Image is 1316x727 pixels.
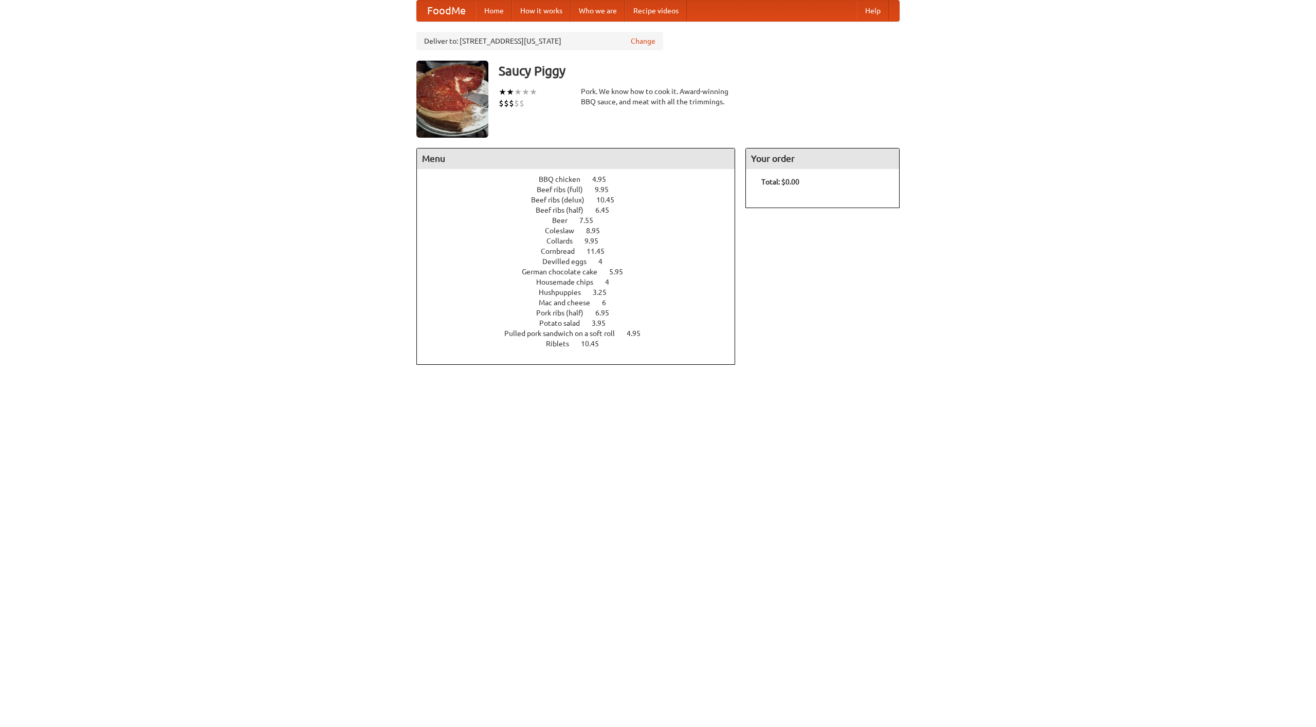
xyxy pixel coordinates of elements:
a: Beef ribs (delux) 10.45 [531,196,633,204]
a: How it works [512,1,571,21]
span: Beef ribs (full) [537,185,593,194]
span: 11.45 [587,247,615,255]
a: Coleslaw 8.95 [545,227,619,235]
span: 3.95 [592,319,616,327]
span: 6.45 [595,206,619,214]
span: 10.45 [596,196,625,204]
span: 10.45 [581,340,609,348]
a: Housemade chips 4 [536,278,628,286]
span: 5.95 [609,268,633,276]
span: 4.95 [592,175,616,183]
span: Beef ribs (delux) [531,196,595,204]
span: 6 [602,299,616,307]
div: Pork. We know how to cook it. Award-winning BBQ sauce, and meat with all the trimmings. [581,86,735,107]
li: ★ [506,86,514,98]
span: Potato salad [539,319,590,327]
a: Devilled eggs 4 [542,257,622,266]
a: German chocolate cake 5.95 [522,268,642,276]
a: Recipe videos [625,1,687,21]
span: Pulled pork sandwich on a soft roll [504,329,625,338]
h3: Saucy Piggy [499,61,900,81]
span: 9.95 [595,185,619,194]
a: Pulled pork sandwich on a soft roll 4.95 [504,329,660,338]
li: $ [514,98,519,109]
a: Beer 7.55 [552,216,612,225]
li: ★ [529,86,537,98]
li: $ [509,98,514,109]
span: Mac and cheese [539,299,600,307]
span: 4 [605,278,619,286]
li: ★ [522,86,529,98]
li: $ [504,98,509,109]
span: BBQ chicken [539,175,591,183]
a: Pork ribs (half) 6.95 [536,309,628,317]
span: 4 [598,257,613,266]
span: Cornbread [541,247,585,255]
a: Change [631,36,655,46]
li: $ [519,98,524,109]
span: 6.95 [595,309,619,317]
span: Beef ribs (half) [536,206,594,214]
span: Pork ribs (half) [536,309,594,317]
span: 4.95 [627,329,651,338]
a: Beef ribs (full) 9.95 [537,185,628,194]
a: Riblets 10.45 [546,340,618,348]
span: Collards [546,237,583,245]
li: ★ [514,86,522,98]
span: 7.55 [579,216,604,225]
span: Housemade chips [536,278,604,286]
a: FoodMe [417,1,476,21]
a: Who we are [571,1,625,21]
a: Home [476,1,512,21]
h4: Your order [746,148,899,169]
a: Hushpuppies 3.25 [539,288,626,296]
a: Mac and cheese 6 [539,299,625,307]
h4: Menu [417,148,735,169]
span: 8.95 [586,227,610,235]
a: Help [857,1,889,21]
a: Cornbread 11.45 [541,247,624,255]
span: Coleslaw [545,227,584,235]
span: German chocolate cake [522,268,608,276]
a: Collards 9.95 [546,237,617,245]
a: BBQ chicken 4.95 [539,175,625,183]
div: Deliver to: [STREET_ADDRESS][US_STATE] [416,32,663,50]
span: Hushpuppies [539,288,591,296]
span: 3.25 [593,288,617,296]
span: Devilled eggs [542,257,597,266]
a: Potato salad 3.95 [539,319,625,327]
b: Total: $0.00 [761,178,799,186]
span: Beer [552,216,578,225]
span: Riblets [546,340,579,348]
span: 9.95 [584,237,609,245]
li: ★ [499,86,506,98]
li: $ [499,98,504,109]
img: angular.jpg [416,61,488,138]
a: Beef ribs (half) 6.45 [536,206,628,214]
